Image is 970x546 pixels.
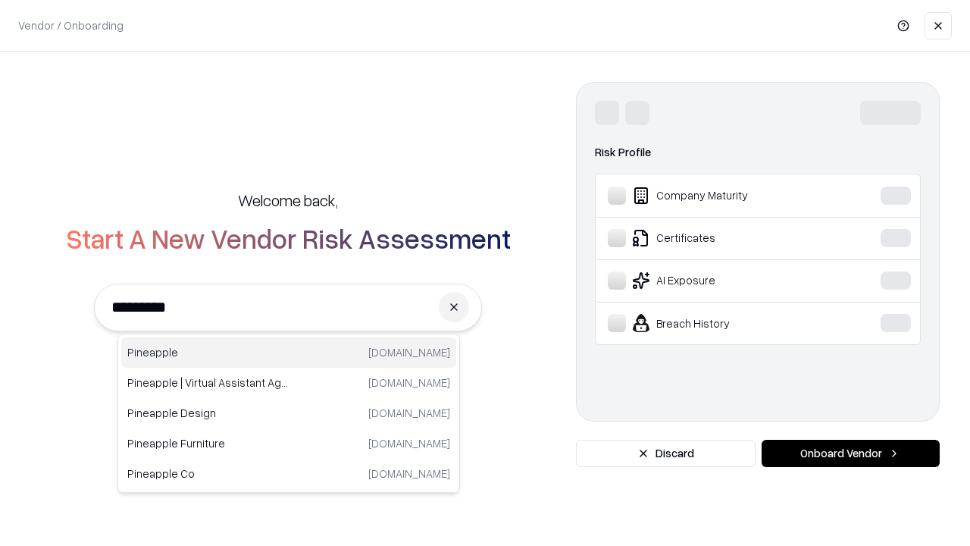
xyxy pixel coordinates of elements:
[595,143,921,162] div: Risk Profile
[66,223,511,253] h2: Start A New Vendor Risk Assessment
[576,440,756,467] button: Discard
[18,17,124,33] p: Vendor / Onboarding
[608,187,834,205] div: Company Maturity
[762,440,940,467] button: Onboard Vendor
[127,405,289,421] p: Pineapple Design
[127,375,289,391] p: Pineapple | Virtual Assistant Agency
[368,405,450,421] p: [DOMAIN_NAME]
[608,229,834,247] div: Certificates
[127,344,289,360] p: Pineapple
[238,190,338,211] h5: Welcome back,
[368,435,450,451] p: [DOMAIN_NAME]
[608,314,834,332] div: Breach History
[368,375,450,391] p: [DOMAIN_NAME]
[368,466,450,482] p: [DOMAIN_NAME]
[127,466,289,482] p: Pineapple Co
[608,271,834,290] div: AI Exposure
[127,435,289,451] p: Pineapple Furniture
[368,344,450,360] p: [DOMAIN_NAME]
[117,334,460,493] div: Suggestions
